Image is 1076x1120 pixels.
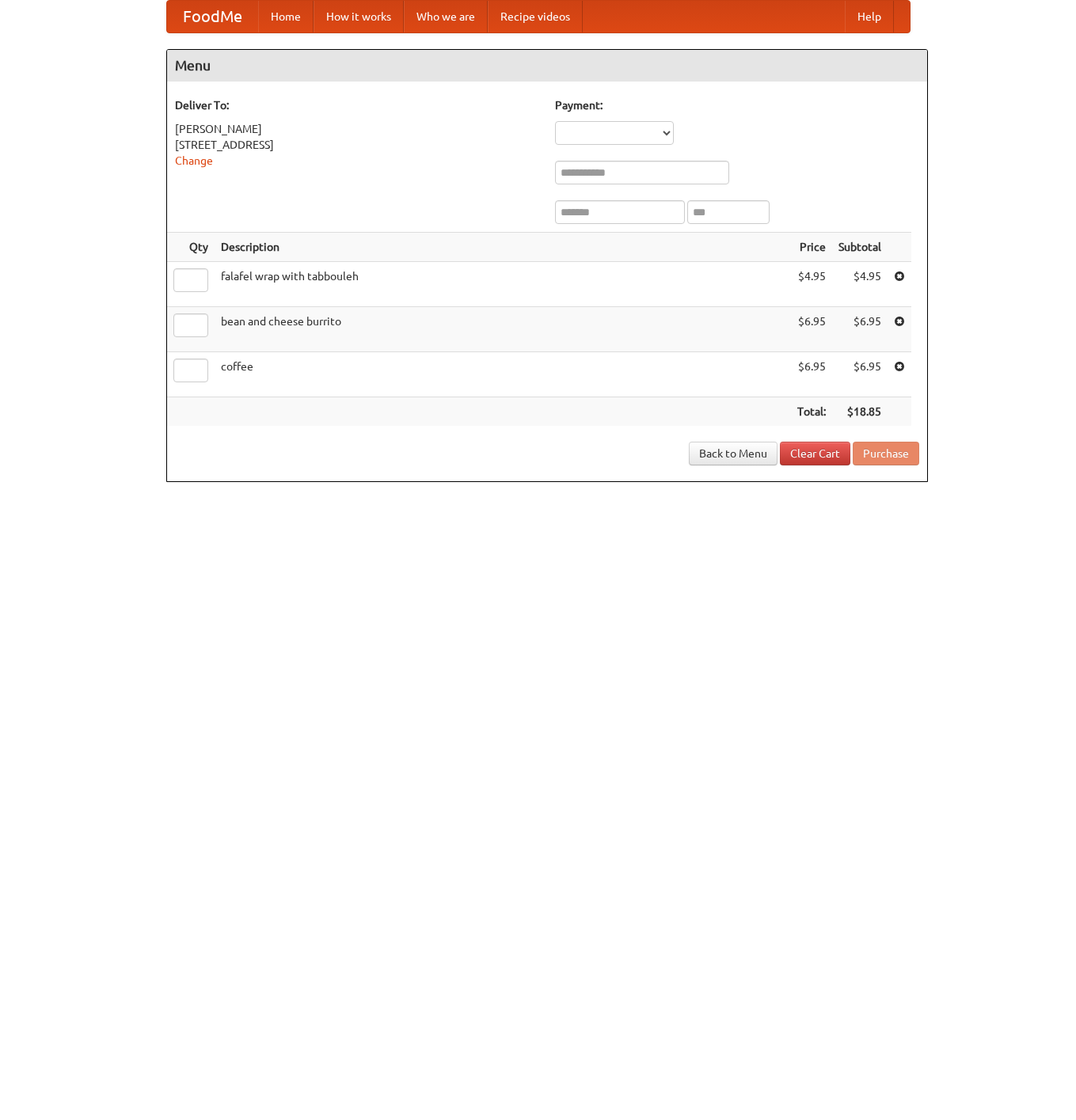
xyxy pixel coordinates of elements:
[832,307,888,352] td: $6.95
[555,97,919,113] h5: Payment:
[791,307,832,352] td: $6.95
[488,1,583,32] a: Recipe videos
[167,1,258,32] a: FoodMe
[845,1,894,32] a: Help
[832,352,888,397] td: $6.95
[215,262,791,307] td: falafel wrap with tabbouleh
[175,154,213,167] a: Change
[791,397,832,427] th: Total:
[404,1,488,32] a: Who we are
[215,352,791,397] td: coffee
[853,442,919,465] button: Purchase
[215,233,791,262] th: Description
[167,50,927,82] h4: Menu
[832,233,888,262] th: Subtotal
[175,97,539,113] h5: Deliver To:
[791,352,832,397] td: $6.95
[832,262,888,307] td: $4.95
[780,442,850,465] a: Clear Cart
[175,121,539,137] div: [PERSON_NAME]
[832,397,888,427] th: $18.85
[314,1,404,32] a: How it works
[258,1,314,32] a: Home
[167,233,215,262] th: Qty
[689,442,778,465] a: Back to Menu
[791,262,832,307] td: $4.95
[791,233,832,262] th: Price
[215,307,791,352] td: bean and cheese burrito
[175,137,539,153] div: [STREET_ADDRESS]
